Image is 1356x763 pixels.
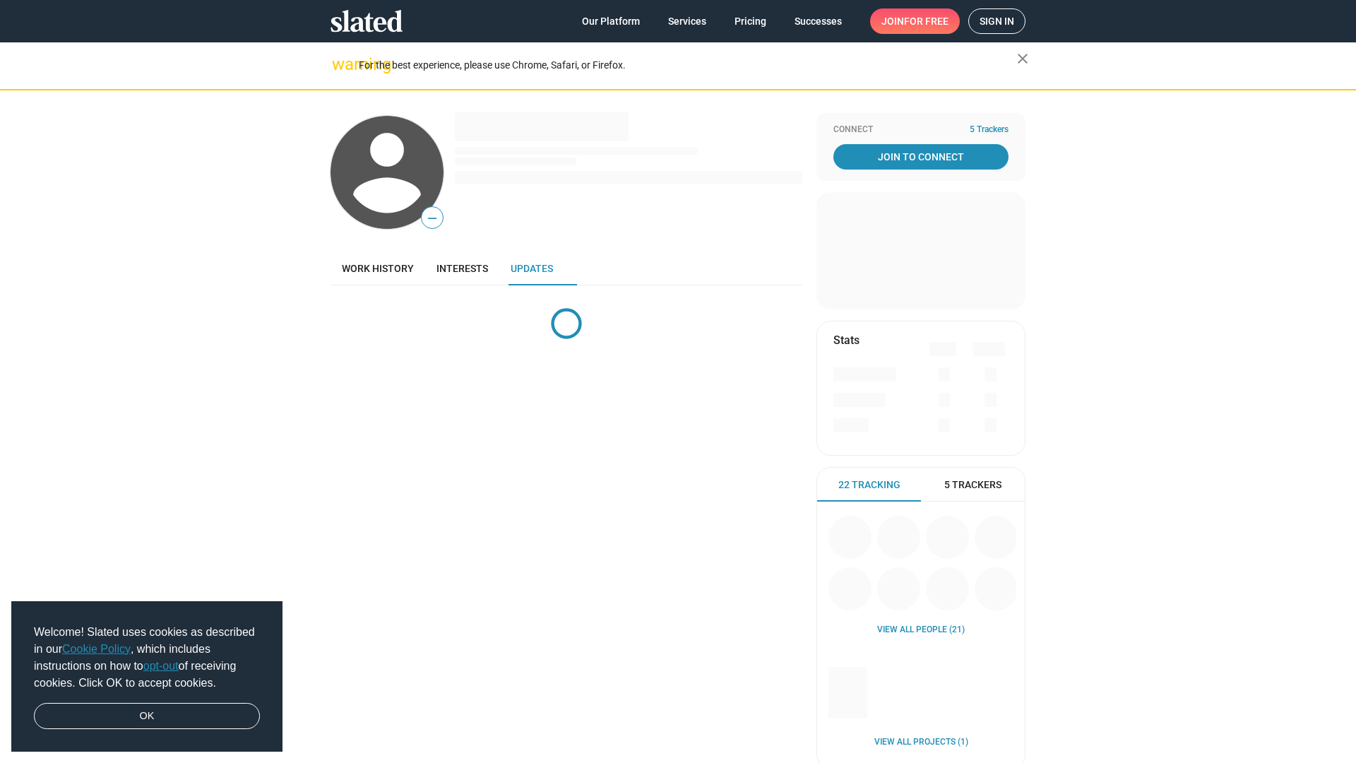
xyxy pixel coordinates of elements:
a: Cookie Policy [62,643,131,655]
a: Work history [331,252,425,285]
span: Interests [436,263,488,274]
div: Connect [833,124,1009,136]
mat-icon: warning [332,56,349,73]
span: Welcome! Slated uses cookies as described in our , which includes instructions on how to of recei... [34,624,260,692]
span: Sign in [980,9,1014,33]
a: Services [657,8,718,34]
span: Services [668,8,706,34]
mat-icon: close [1014,50,1031,67]
a: Joinfor free [870,8,960,34]
span: Join To Connect [836,144,1006,170]
span: for free [904,8,948,34]
a: Updates [499,252,564,285]
a: Our Platform [571,8,651,34]
mat-card-title: Stats [833,333,860,348]
a: View all People (21) [877,625,965,636]
a: dismiss cookie message [34,703,260,730]
div: cookieconsent [11,601,282,752]
span: Our Platform [582,8,640,34]
span: — [422,209,443,227]
a: Sign in [968,8,1025,34]
a: Interests [425,252,499,285]
a: View all Projects (1) [874,737,968,748]
a: Successes [783,8,853,34]
span: Join [881,8,948,34]
span: Successes [795,8,842,34]
span: 5 Trackers [944,478,1001,492]
a: Join To Connect [833,144,1009,170]
span: 22 Tracking [838,478,900,492]
span: 5 Trackers [970,124,1009,136]
span: Pricing [734,8,766,34]
a: Pricing [723,8,778,34]
a: opt-out [143,660,179,672]
span: Updates [511,263,553,274]
span: Work history [342,263,414,274]
div: For the best experience, please use Chrome, Safari, or Firefox. [359,56,1017,75]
